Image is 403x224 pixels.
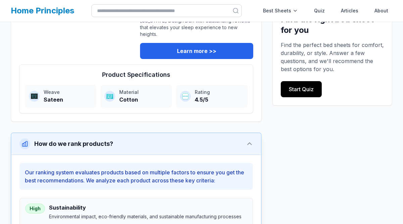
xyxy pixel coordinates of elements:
a: Learn more >> [140,43,253,59]
div: Weave [44,89,92,96]
img: Weave [31,93,38,100]
div: Cotton [119,96,168,104]
button: How do we rank products? [11,133,261,155]
a: Home Principles [11,6,74,15]
span: High [25,204,45,214]
a: Start Quiz [281,81,322,97]
a: About [370,4,392,17]
span: How do we rank products? [34,139,113,149]
img: Material [106,93,113,100]
div: Best Sheets [259,4,302,17]
img: Rating [182,93,189,100]
div: Sateen [44,96,92,104]
a: Articles [337,4,362,17]
h4: Sustainability [49,204,247,212]
div: Rating [195,89,243,96]
h3: Find the right bed sheet for you [281,14,384,36]
p: Our ranking system evaluates products based on multiple factors to ensure you get the best recomm... [25,168,248,184]
div: Material [119,89,168,96]
p: Environmental impact, eco-friendly materials, and sustainable manufacturing processes [49,213,247,221]
div: 4.5/5 [195,96,243,104]
a: Quiz [310,4,329,17]
p: Find the perfect bed sheets for comfort, durability, or style. Answer a few questions, and we'll ... [281,41,384,73]
h4: Product Specifications [25,70,248,79]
